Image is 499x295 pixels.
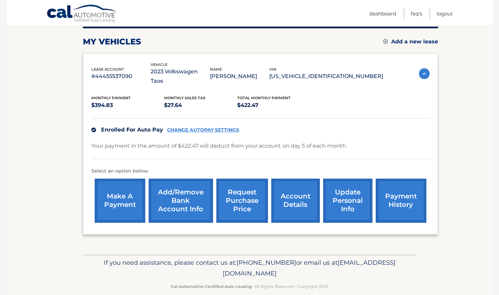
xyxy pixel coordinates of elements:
a: request purchase price [216,179,268,223]
a: Logout [437,8,453,19]
a: make a payment [95,179,145,223]
a: Dashboard [369,8,396,19]
span: Monthly Payment [91,96,131,100]
span: Enrolled For Auto Pay [101,126,163,133]
a: account details [271,179,320,223]
span: Total Monthly Payment [237,96,290,100]
span: vin [269,67,276,72]
span: Monthly sales Tax [164,96,206,100]
p: [US_VEHICLE_IDENTIFICATION_NUMBER] [269,72,383,81]
img: accordion-active.svg [419,68,430,79]
a: update personal info [323,179,372,223]
p: [PERSON_NAME] [210,72,269,81]
p: 2023 Volkswagen Taos [151,67,210,86]
p: Select an option below: [91,167,430,175]
span: lease account [91,67,124,72]
a: CHANGE AUTOPAY SETTINGS [167,127,239,133]
strong: Cal Automotive Certified Auto Leasing [171,284,252,289]
a: payment history [376,179,426,223]
span: name [210,67,222,72]
a: Add a new lease [383,38,438,45]
a: FAQ's [411,8,422,19]
p: $422.47 [237,101,310,110]
p: #44455537090 [91,72,151,81]
img: add.svg [383,39,388,44]
img: check.svg [91,127,96,132]
p: - All Rights Reserved - Copyright 2025 [87,283,412,290]
p: If you need assistance, please contact us at: or email us at [87,257,412,279]
span: vehicle [151,62,167,67]
p: $27.64 [164,101,237,110]
p: $394.83 [91,101,164,110]
h2: my vehicles [83,37,141,47]
span: [PHONE_NUMBER] [237,259,296,266]
a: Cal Automotive [46,4,117,24]
a: Add/Remove bank account info [149,179,213,223]
p: Your payment in the amount of $422.47 will deduct from your account on day 5 of each month. [91,141,347,151]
